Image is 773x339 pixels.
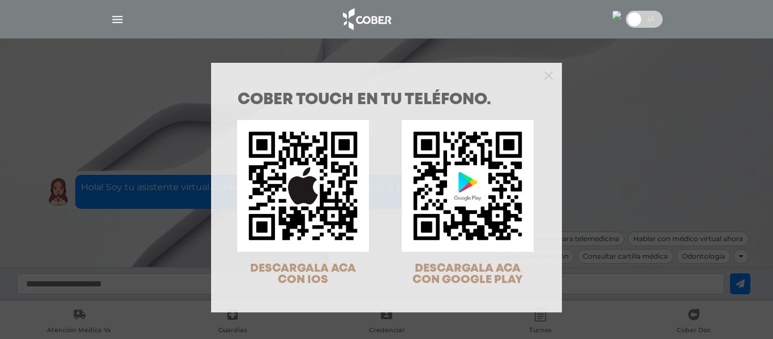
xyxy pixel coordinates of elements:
img: qr-code [402,120,534,252]
button: Close [544,70,553,80]
span: DESCARGALA ACA CON GOOGLE PLAY [413,263,523,285]
img: qr-code [237,120,369,252]
h1: COBER TOUCH en tu teléfono. [238,92,535,108]
span: DESCARGALA ACA CON IOS [250,263,356,285]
